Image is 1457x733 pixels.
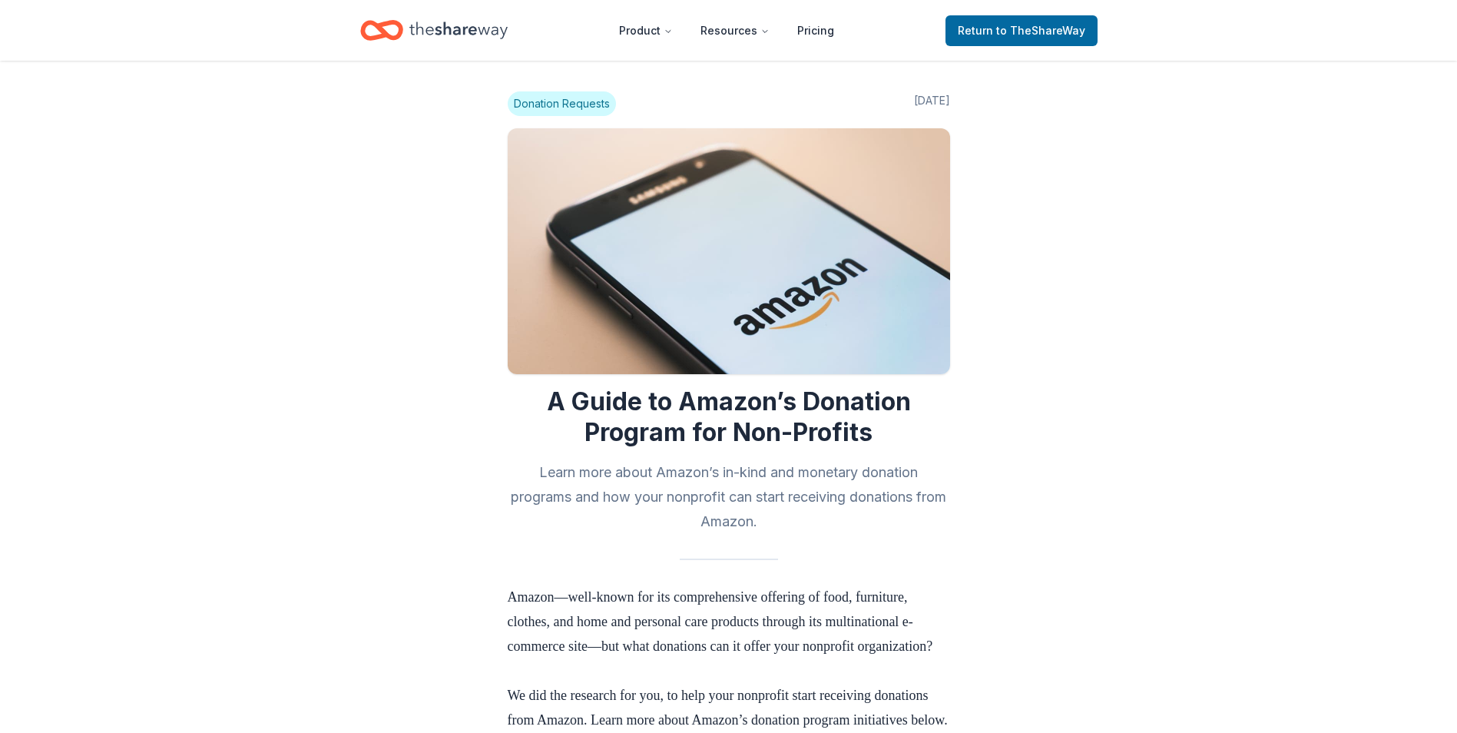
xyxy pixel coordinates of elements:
button: Product [607,15,685,46]
nav: Main [607,12,846,48]
span: Return [958,22,1085,40]
p: We did the research for you, to help your nonprofit start receiving donations from Amazon. Learn ... [508,683,950,732]
h2: Learn more about Amazon’s in-kind and monetary donation programs and how your nonprofit can start... [508,460,950,534]
p: Amazon—well-known for its comprehensive offering of food, furniture, clothes, and home and person... [508,585,950,683]
span: Donation Requests [508,91,616,116]
a: Pricing [785,15,846,46]
span: to TheShareWay [996,24,1085,37]
h1: A Guide to Amazon’s Donation Program for Non-Profits [508,386,950,448]
span: [DATE] [914,91,950,116]
a: Home [360,12,508,48]
img: Image for A Guide to Amazon’s Donation Program for Non-Profits [508,128,950,374]
button: Resources [688,15,782,46]
a: Returnto TheShareWay [945,15,1098,46]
